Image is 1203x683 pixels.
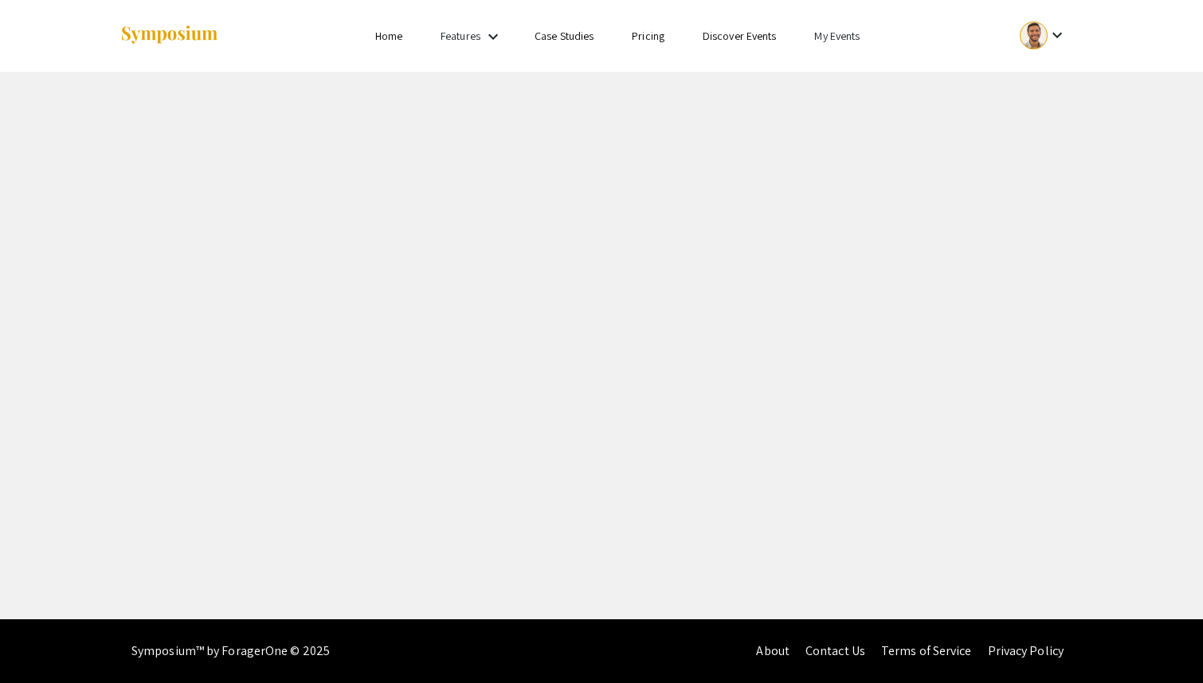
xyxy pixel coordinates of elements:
[756,642,790,659] a: About
[484,27,503,46] mat-icon: Expand Features list
[1048,26,1067,45] mat-icon: Expand account dropdown
[1003,18,1083,53] button: Expand account dropdown
[805,642,865,659] a: Contact Us
[881,642,972,659] a: Terms of Service
[375,29,402,43] a: Home
[988,642,1064,659] a: Privacy Policy
[131,619,330,683] div: Symposium™ by ForagerOne © 2025
[120,25,219,46] img: Symposium by ForagerOne
[632,29,664,43] a: Pricing
[703,29,777,43] a: Discover Events
[441,29,480,43] a: Features
[814,29,860,43] a: My Events
[535,29,594,43] a: Case Studies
